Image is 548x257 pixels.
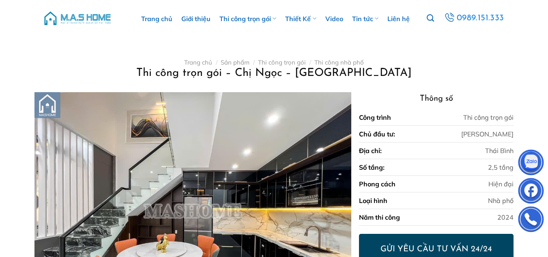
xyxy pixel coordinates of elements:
div: Thái Bình [485,146,514,155]
span: / [309,58,311,66]
img: Facebook [519,180,543,204]
span: 0989.151.333 [457,11,504,25]
div: Số tầng: [359,162,385,172]
div: Năm thi công [359,212,400,222]
a: 0989.151.333 [443,11,505,26]
a: Thi công trọn gói [258,58,306,66]
h1: Thi công trọn gói – Chị Ngọc – [GEOGRAPHIC_DATA] [44,66,504,80]
div: Loại hình [359,196,387,205]
img: Zalo [519,151,543,176]
div: Phong cách [359,179,395,189]
a: Sản phẩm [221,58,249,66]
h3: Thông số [359,92,513,105]
a: Thi công nhà phố [314,58,364,66]
span: / [253,58,255,66]
img: M.A.S HOME – Tổng Thầu Thiết Kế Và Xây Nhà Trọn Gói [43,6,112,30]
div: Hiện đại [488,179,514,189]
img: Phone [519,208,543,233]
div: 2,5 tầng [488,162,514,172]
div: Địa chỉ: [359,146,382,155]
div: Thi công trọn gói [463,112,514,122]
div: 2024 [497,212,514,222]
a: Trang chủ [184,58,212,66]
span: / [216,58,217,66]
div: [PERSON_NAME] [461,129,514,139]
div: Công trình [359,112,391,122]
div: Nhà phố [488,196,514,205]
a: Tìm kiếm [427,10,434,27]
div: Chủ đầu tư: [359,129,395,139]
h2: GỬI YÊU CẦU TƯ VẤN 24/24 [369,244,503,255]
